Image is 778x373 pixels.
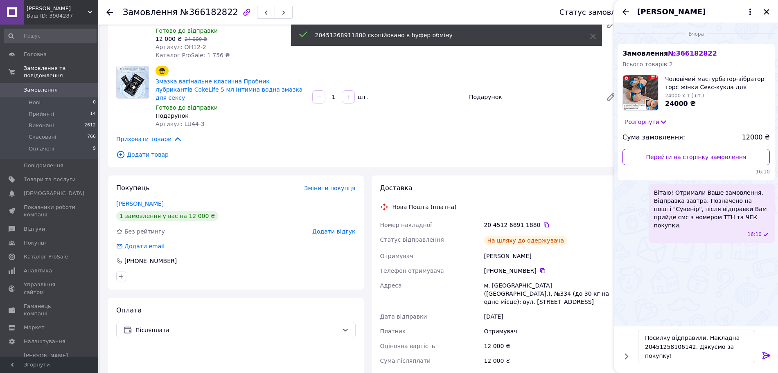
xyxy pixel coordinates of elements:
span: Відгуки [24,225,45,233]
span: Прийняті [29,110,54,118]
span: Маркет [24,324,45,331]
span: 2612 [84,122,96,129]
a: [PERSON_NAME] [116,200,164,207]
div: 1 замовлення у вас на 12 000 ₴ [116,211,219,221]
span: Покупець [116,184,150,192]
div: Нова Пошта (платна) [390,203,459,211]
span: 16:10 11.10.2025 [622,169,770,175]
span: Головна [24,51,47,58]
span: Артикул: ОН12-2 [156,44,206,50]
div: [PHONE_NUMBER] [484,267,619,275]
div: 20451268911880 скопійовано в буфер обміну [315,31,570,39]
span: Marco [27,5,88,12]
span: Оплата [116,306,142,314]
div: Подарунок [156,112,306,120]
span: Скасовані [29,133,56,141]
span: Статус відправлення [380,236,444,243]
div: [DATE] [482,309,621,324]
button: Показати кнопки [621,351,631,362]
span: Замовлення [123,7,178,17]
span: Доставка [380,184,413,192]
span: Замовлення [24,86,58,94]
span: 0 [93,99,96,106]
div: м. [GEOGRAPHIC_DATA] ([GEOGRAPHIC_DATA].), №334 (до 30 кг на одне місце): вул. [STREET_ADDRESS] [482,278,621,309]
button: Назад [621,7,631,17]
span: Замовлення [622,49,717,57]
span: №366182822 [180,7,238,17]
span: Змінити покупця [304,185,356,191]
span: Сума післяплати [380,357,431,364]
span: Гаманець компанії [24,303,76,317]
div: 12 000 ₴ [482,339,621,353]
span: 12000 ₴ [742,133,770,142]
a: Редагувати [603,89,619,105]
div: Повернутися назад [106,8,113,16]
span: Каталог ProSale [24,253,68,261]
span: Дата відправки [380,313,427,320]
div: Подарунок [466,91,600,103]
span: Приховати товари [116,135,182,144]
button: Розгорнути [622,117,670,126]
span: Оціночна вартість [380,343,435,349]
span: Каталог ProSale: 1 756 ₴ [156,52,230,58]
div: Додати email [124,242,165,250]
span: Готово до відправки [156,104,218,111]
div: [PERSON_NAME] [482,249,621,263]
span: [PERSON_NAME] [637,7,706,17]
span: Аналітика [24,267,52,274]
span: Управління сайтом [24,281,76,296]
img: Змазка вагінальне класична Пробник лубрикантів CokeLife 5 мл Інтимна водна змазка для сексу [117,66,149,98]
span: Готово до відправки [156,27,218,34]
span: Номер накладної [380,222,432,228]
a: Перейти на сторінку замовлення [622,149,770,165]
span: Телефон отримувача [380,267,444,274]
span: Налаштування [24,338,65,345]
span: 14 [90,110,96,118]
div: Додати email [115,242,165,250]
textarea: Посилку відправили. Накладна 20451258106142. Дякуємо за покупку! [638,330,755,363]
div: Статус замовлення [559,8,635,16]
span: Показники роботи компанії [24,204,76,218]
div: 12 000 ₴ [482,353,621,368]
span: Сума замовлення: [622,133,685,142]
span: Виконані [29,122,54,129]
div: 11.10.2025 [618,29,775,38]
span: Артикул: LU44-3 [156,121,205,127]
span: 16:10 11.10.2025 [747,231,762,238]
div: шт. [356,93,369,101]
span: 766 [87,133,96,141]
span: Післяплата [135,326,339,335]
span: 24000 ₴ [665,100,696,108]
button: Закрити [762,7,771,17]
a: Змазка вагінальне класична Пробник лубрикантів CokeLife 5 мл Інтимна водна змазка для сексу [156,78,302,101]
span: Адреса [380,282,402,289]
span: Платник [380,328,406,335]
div: 20 4512 6891 1880 [484,221,619,229]
span: Товари та послуги [24,176,76,183]
span: Покупці [24,239,46,247]
img: 5873170468_w100_h100_cholovichij-masturbator-vibrator-tors.jpg [623,75,658,110]
span: Повідомлення [24,162,63,169]
button: [PERSON_NAME] [637,7,755,17]
span: Додати товар [116,150,619,159]
span: [DEMOGRAPHIC_DATA] [24,190,84,197]
span: Нові [29,99,41,106]
span: № 366182822 [668,49,717,57]
span: Замовлення та повідомлення [24,65,98,79]
span: Додати відгук [312,228,355,235]
div: [PHONE_NUMBER] [124,257,178,265]
span: Вітаю! Отримали Ваше замовлення. Відправка завтра. Позначено на пошті "Сувенір", після відправки ... [654,189,770,229]
span: 9 [93,145,96,153]
span: Вчора [685,31,707,38]
span: Всього товарів: 2 [622,61,673,67]
span: Чоловічий мастурбатор-вібратор торс жінки Секс-кукла для мастурбації 6 кг Реальна вагіна мастурба... [665,75,770,91]
span: 24 000 ₴ [185,36,207,42]
span: 24000 x 1 (шт.) [665,93,704,99]
div: Ваш ID: 3904287 [27,12,98,20]
input: Пошук [4,29,97,43]
span: Отримувач [380,253,413,259]
div: Отримувач [482,324,621,339]
span: Без рейтингу [124,228,165,235]
span: 12 000 ₴ [156,36,182,42]
span: Оплачені [29,145,54,153]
